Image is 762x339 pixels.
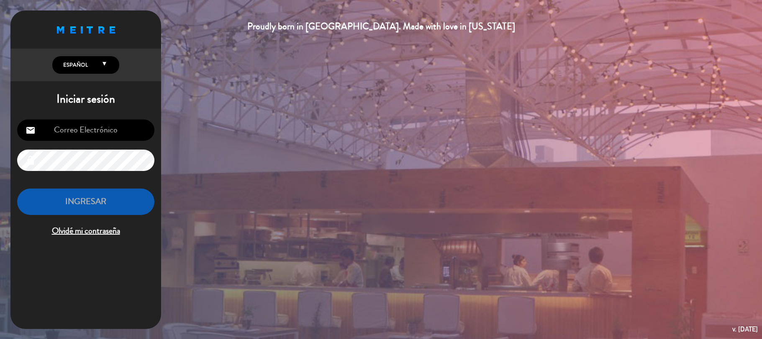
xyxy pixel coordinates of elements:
input: Correo Electrónico [17,119,154,141]
div: v. [DATE] [732,323,758,335]
i: email [26,125,36,135]
span: Español [61,61,88,69]
h1: Iniciar sesión [10,92,161,106]
span: Olvidé mi contraseña [17,224,154,238]
button: INGRESAR [17,189,154,215]
i: lock [26,155,36,166]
